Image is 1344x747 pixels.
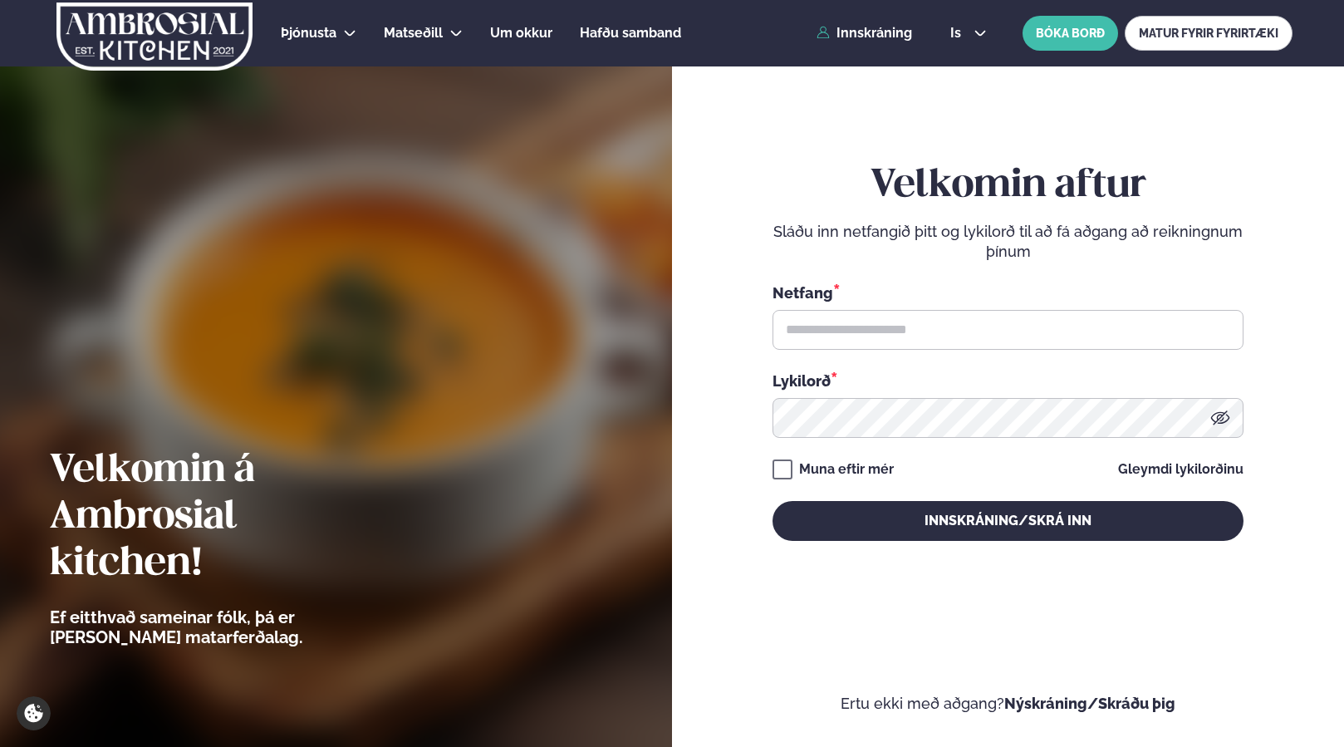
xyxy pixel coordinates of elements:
button: BÓKA BORÐ [1023,16,1118,51]
a: Um okkur [490,23,552,43]
span: is [950,27,966,40]
div: Netfang [773,282,1243,303]
span: Hafðu samband [580,25,681,41]
img: logo [56,2,254,71]
h2: Velkomin á Ambrosial kitchen! [50,448,395,587]
span: Matseðill [384,25,443,41]
a: MATUR FYRIR FYRIRTÆKI [1125,16,1292,51]
a: Þjónusta [281,23,336,43]
a: Nýskráning/Skráðu þig [1004,695,1175,712]
h2: Velkomin aftur [773,163,1243,209]
a: Hafðu samband [580,23,681,43]
a: Gleymdi lykilorðinu [1118,463,1243,476]
p: Ertu ekki með aðgang? [722,694,1294,714]
p: Sláðu inn netfangið þitt og lykilorð til að fá aðgang að reikningnum þínum [773,222,1243,262]
button: is [937,27,999,40]
a: Cookie settings [17,696,51,730]
a: Matseðill [384,23,443,43]
p: Ef eitthvað sameinar fólk, þá er [PERSON_NAME] matarferðalag. [50,607,395,647]
span: Þjónusta [281,25,336,41]
button: Innskráning/Skrá inn [773,501,1243,541]
a: Innskráning [817,26,912,41]
div: Lykilorð [773,370,1243,391]
span: Um okkur [490,25,552,41]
